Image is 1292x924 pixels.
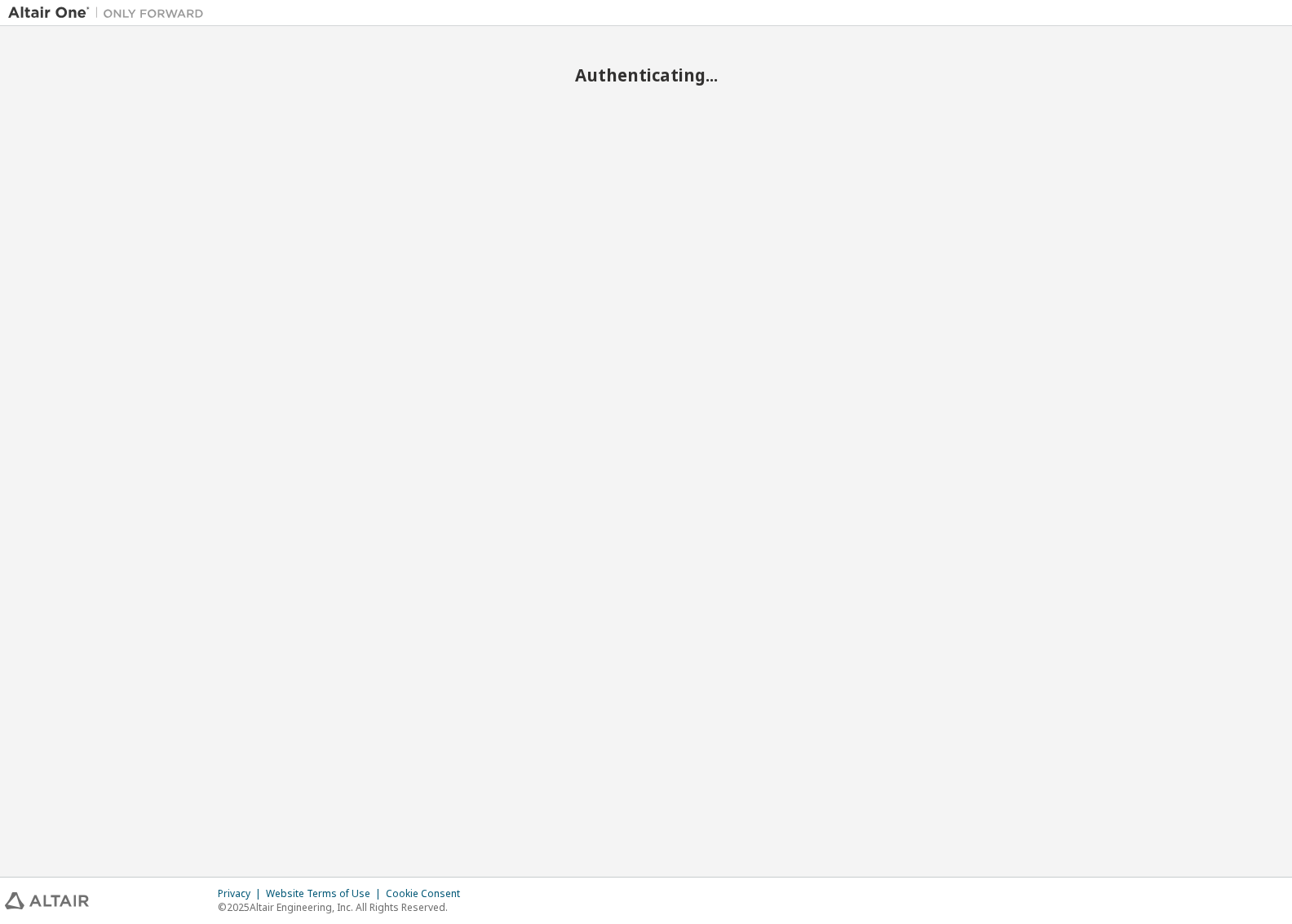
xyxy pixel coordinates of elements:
p: © 2025 Altair Engineering, Inc. All Rights Reserved. [218,900,470,914]
div: Cookie Consent [386,887,470,900]
div: Privacy [218,887,266,900]
div: Website Terms of Use [266,887,386,900]
h2: Authenticating... [8,64,1284,86]
img: Altair One [8,5,212,21]
img: altair_logo.svg [5,892,89,909]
